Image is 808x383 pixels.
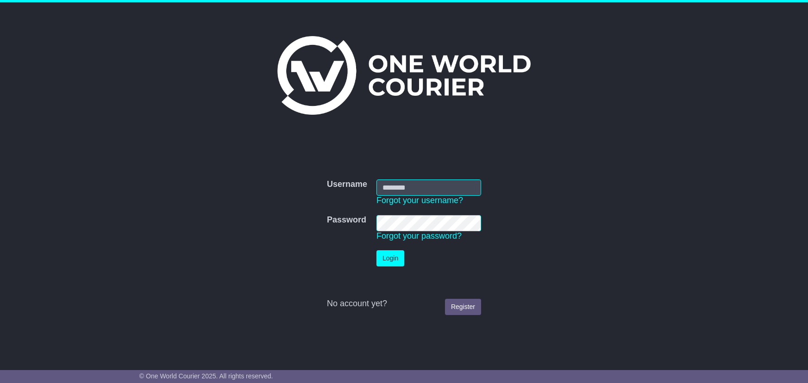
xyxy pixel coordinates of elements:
[277,36,530,115] img: One World
[445,299,481,315] a: Register
[327,215,366,225] label: Password
[376,250,404,266] button: Login
[139,372,273,380] span: © One World Courier 2025. All rights reserved.
[376,231,462,241] a: Forgot your password?
[327,179,367,190] label: Username
[376,196,463,205] a: Forgot your username?
[327,299,481,309] div: No account yet?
